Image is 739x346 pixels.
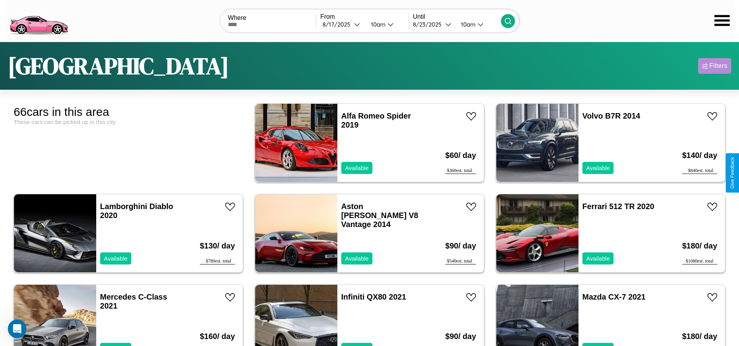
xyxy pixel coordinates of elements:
[367,21,388,28] div: 10am
[582,112,640,120] a: Volvo B7R 2014
[341,202,418,229] a: Aston [PERSON_NAME] V8 Vantage 2014
[445,143,476,168] h3: $ 60 / day
[413,21,445,28] div: 8 / 23 / 2025
[320,20,364,28] button: 8/17/2025
[730,157,735,189] div: Give Feedback
[345,253,369,264] p: Available
[365,20,409,28] button: 10am
[457,21,478,28] div: 10am
[413,13,501,20] label: Until
[8,50,229,82] h1: [GEOGRAPHIC_DATA]
[445,258,476,264] div: $ 540 est. total
[455,20,501,28] button: 10am
[104,253,128,264] p: Available
[586,163,610,173] p: Available
[345,163,369,173] p: Available
[14,119,243,125] div: These cars can be picked up in this city.
[6,4,71,36] img: logo
[200,258,235,264] div: $ 780 est. total
[709,62,727,70] div: Filters
[682,143,717,168] h3: $ 140 / day
[323,21,354,28] div: 8 / 17 / 2025
[341,293,406,301] a: Infiniti QX80 2021
[586,253,610,264] p: Available
[582,293,646,301] a: Mazda CX-7 2021
[200,234,235,258] h3: $ 130 / day
[445,234,476,258] h3: $ 90 / day
[682,168,717,174] div: $ 840 est. total
[100,202,173,220] a: Lamborghini Diablo 2020
[698,58,731,74] button: Filters
[682,258,717,264] div: $ 1080 est. total
[582,202,654,211] a: Ferrari 512 TR 2020
[100,293,167,310] a: Mercedes C-Class 2021
[228,14,316,21] label: Where
[8,319,26,338] iframe: Intercom live chat
[341,112,411,129] a: Alfa Romeo Spider 2019
[320,13,408,20] label: From
[14,105,243,119] div: 66 cars in this area
[682,234,717,258] h3: $ 180 / day
[445,168,476,174] div: $ 360 est. total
